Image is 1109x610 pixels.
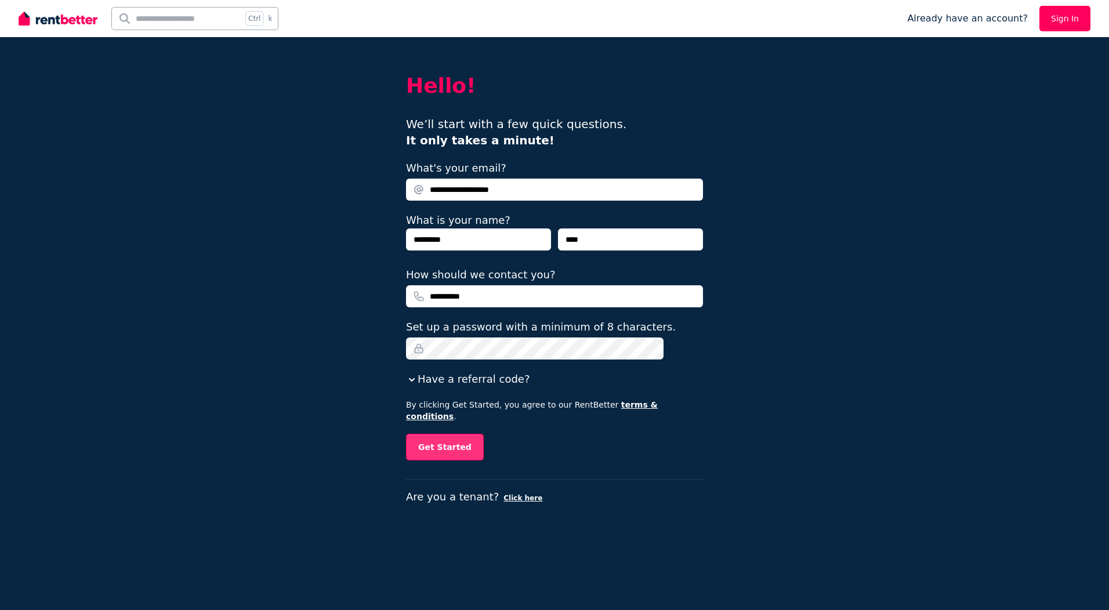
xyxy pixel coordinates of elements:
a: Sign In [1039,6,1090,31]
img: RentBetter [19,10,97,27]
button: Have a referral code? [406,371,530,387]
label: How should we contact you? [406,267,556,283]
b: It only takes a minute! [406,133,554,147]
button: Get Started [406,434,484,460]
p: By clicking Get Started, you agree to our RentBetter . [406,399,703,422]
h2: Hello! [406,74,703,97]
span: Ctrl [245,11,263,26]
span: We’ll start with a few quick questions. [406,117,626,147]
button: Click here [503,493,542,503]
span: k [268,14,272,23]
label: What is your name? [406,214,510,226]
p: Are you a tenant? [406,489,703,505]
label: What's your email? [406,160,506,176]
span: Already have an account? [907,12,1028,26]
label: Set up a password with a minimum of 8 characters. [406,319,676,335]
